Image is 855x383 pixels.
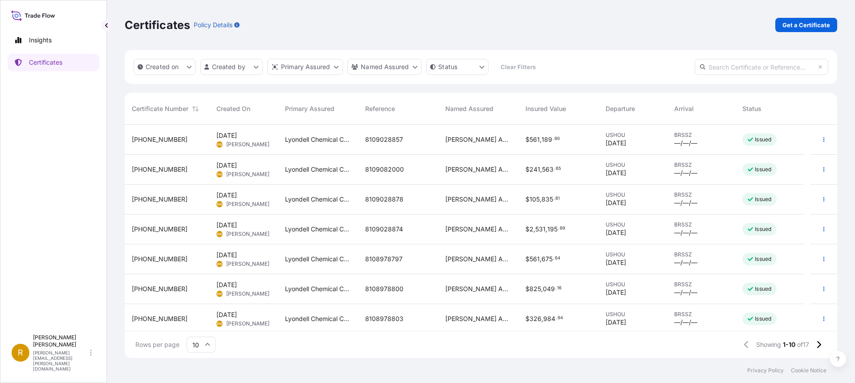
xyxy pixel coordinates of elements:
[347,59,422,75] button: cargoOwner Filter options
[606,311,660,318] span: USHOU
[606,288,626,297] span: [DATE]
[755,285,771,292] p: Issued
[674,139,697,148] span: —/—/—
[365,195,403,204] span: 8109028878
[606,228,626,237] span: [DATE]
[285,225,351,234] span: Lyondell Chemical Company
[29,36,52,45] p: Insights
[132,284,187,293] span: [PHONE_NUMBER]
[535,226,546,232] span: 531
[558,227,559,230] span: .
[674,221,729,228] span: BRSSZ
[217,170,223,179] span: RW
[543,286,555,292] span: 049
[782,21,830,29] p: Get a Certificate
[365,225,403,234] span: 8109028874
[529,196,540,202] span: 105
[365,135,403,144] span: 8109028857
[525,104,566,113] span: Insured Value
[216,251,237,259] span: [DATE]
[606,169,626,177] span: [DATE]
[674,311,729,318] span: BRSSZ
[365,314,403,323] span: 8108978803
[606,258,626,267] span: [DATE]
[217,289,223,298] span: RW
[445,135,511,144] span: [PERSON_NAME] AROMA & FINE CHEMICALS LTD
[554,197,555,200] span: .
[216,161,237,170] span: [DATE]
[135,340,179,349] span: Rows per page
[226,201,269,208] span: [PERSON_NAME]
[361,62,409,71] p: Named Assured
[541,316,543,322] span: ,
[29,58,62,67] p: Certificates
[695,59,828,75] input: Search Certificate or Reference...
[541,286,543,292] span: ,
[542,166,554,173] span: 563
[525,136,529,143] span: $
[541,136,552,143] span: 189
[674,281,729,288] span: BRSSZ
[285,314,351,323] span: Lyondell Chemical Company
[200,59,263,75] button: createdBy Filter options
[365,255,403,264] span: 8108978797
[555,287,557,290] span: .
[674,228,697,237] span: —/—/—
[226,290,269,297] span: [PERSON_NAME]
[216,191,237,200] span: [DATE]
[555,257,560,260] span: 64
[755,255,771,263] p: Issued
[525,226,529,232] span: $
[33,350,88,371] p: [PERSON_NAME][EMAIL_ADDRESS][PERSON_NAME][DOMAIN_NAME]
[132,165,187,174] span: [PHONE_NUMBER]
[445,314,511,323] span: [PERSON_NAME] AROMA & FINE CHEMICALS LTD
[674,169,697,177] span: —/—/—
[8,31,99,49] a: Insights
[533,226,535,232] span: ,
[285,165,351,174] span: Lyondell Chemical Company
[606,191,660,198] span: USHOU
[674,161,729,169] span: BRSSZ
[212,62,246,71] p: Created by
[445,195,511,204] span: [PERSON_NAME] AROMA & FINE CHEMICALS LTD
[285,104,334,113] span: Primary Assured
[540,196,541,202] span: ,
[285,284,351,293] span: Lyondell Chemical Company
[674,132,729,139] span: BRSSZ
[132,225,187,234] span: [PHONE_NUMBER]
[783,340,795,349] span: 1-10
[606,221,660,228] span: USHOU
[125,18,190,32] p: Certificates
[556,317,557,320] span: .
[493,60,543,74] button: Clear Filters
[445,284,511,293] span: [PERSON_NAME] AROMA & FINE CHEMICALS LTD
[606,139,626,148] span: [DATE]
[555,197,560,200] span: 81
[18,348,23,357] span: R
[674,251,729,258] span: BRSSZ
[756,340,781,349] span: Showing
[541,196,553,202] span: 835
[146,62,179,71] p: Created on
[525,256,529,262] span: $
[529,136,540,143] span: 561
[226,141,269,148] span: [PERSON_NAME]
[445,225,511,234] span: [PERSON_NAME] AROMA & FINE CHEMICALS LTD
[553,137,554,140] span: .
[529,226,533,232] span: 2
[742,104,761,113] span: Status
[543,316,555,322] span: 984
[674,104,694,113] span: Arrival
[281,62,330,71] p: Primary Assured
[541,256,553,262] span: 675
[606,251,660,258] span: USHOU
[529,166,540,173] span: 241
[540,166,542,173] span: ,
[365,165,404,174] span: 8109082000
[216,131,237,140] span: [DATE]
[226,231,269,238] span: [PERSON_NAME]
[445,104,493,113] span: Named Assured
[445,255,511,264] span: [PERSON_NAME] AROMA & FINE CHEMICALS LTD
[194,21,232,29] p: Policy Details
[606,161,660,169] span: USHOU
